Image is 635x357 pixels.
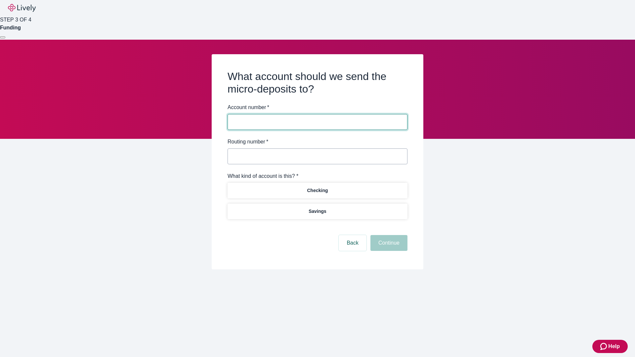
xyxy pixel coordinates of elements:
[228,103,269,111] label: Account number
[228,172,298,180] label: What kind of account is this? *
[228,70,407,96] h2: What account should we send the micro-deposits to?
[228,138,268,146] label: Routing number
[228,204,407,219] button: Savings
[600,342,608,350] svg: Zendesk support icon
[339,235,366,251] button: Back
[8,4,36,12] img: Lively
[307,187,328,194] p: Checking
[228,183,407,198] button: Checking
[592,340,628,353] button: Zendesk support iconHelp
[608,342,620,350] span: Help
[309,208,326,215] p: Savings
